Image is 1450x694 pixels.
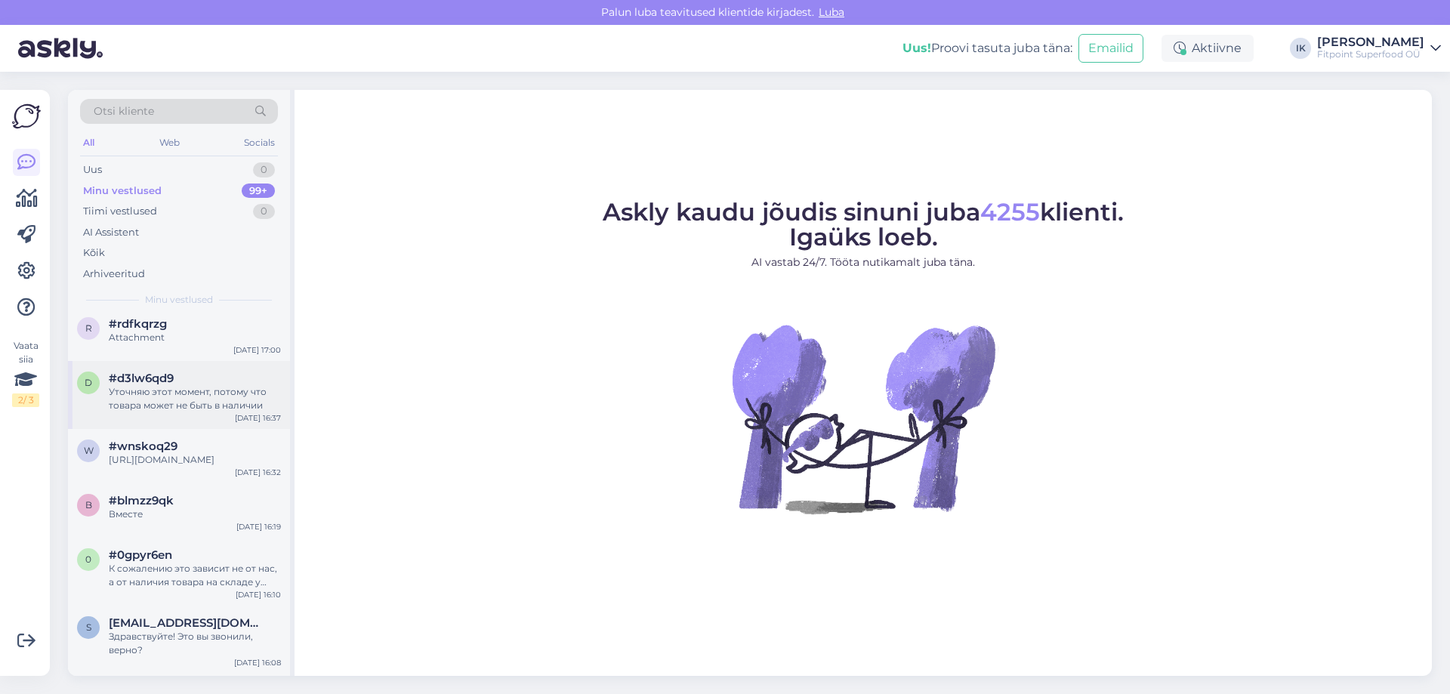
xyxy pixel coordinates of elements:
[109,440,177,453] span: #wnskoq29
[235,412,281,424] div: [DATE] 16:37
[156,133,183,153] div: Web
[83,245,105,261] div: Kõik
[1290,38,1311,59] div: IK
[12,393,39,407] div: 2 / 3
[109,385,281,412] div: Уточняю этот момент, потому что товара может не быть в наличии
[85,554,91,565] span: 0
[109,562,281,589] div: К сожалению это зависит не от нас, а от наличия товара на складе у поставщика.
[234,657,281,668] div: [DATE] 16:08
[814,5,849,19] span: Luba
[85,377,92,388] span: d
[233,344,281,356] div: [DATE] 17:00
[85,322,92,334] span: r
[253,204,275,219] div: 0
[109,372,174,385] span: #d3lw6qd9
[241,133,278,153] div: Socials
[235,467,281,478] div: [DATE] 16:32
[145,293,213,307] span: Minu vestlused
[109,507,281,521] div: Вместе
[86,622,91,633] span: s
[727,282,999,554] img: No Chat active
[83,184,162,199] div: Minu vestlused
[1317,48,1424,60] div: Fitpoint Superfood OÜ
[253,162,275,177] div: 0
[94,103,154,119] span: Otsi kliente
[109,317,167,331] span: #rdfkqrzg
[236,589,281,600] div: [DATE] 16:10
[902,41,931,55] b: Uus!
[83,162,102,177] div: Uus
[83,204,157,219] div: Tiimi vestlused
[242,184,275,199] div: 99+
[1317,36,1424,48] div: [PERSON_NAME]
[109,616,266,630] span: saga.sanja18@gmail.com
[1078,34,1143,63] button: Emailid
[236,521,281,532] div: [DATE] 16:19
[109,331,281,344] div: Attachment
[80,133,97,153] div: All
[109,630,281,657] div: Здравствуйте! Это вы звонили, верно?
[902,39,1072,57] div: Proovi tasuta juba täna:
[12,102,41,131] img: Askly Logo
[12,339,39,407] div: Vaata siia
[84,445,94,456] span: w
[109,453,281,467] div: [URL][DOMAIN_NAME]
[85,499,92,510] span: b
[1162,35,1254,62] div: Aktiivne
[980,197,1040,227] span: 4255
[83,225,139,240] div: AI Assistent
[109,494,174,507] span: #blmzz9qk
[603,197,1124,251] span: Askly kaudu jõudis sinuni juba klienti. Igaüks loeb.
[83,267,145,282] div: Arhiveeritud
[1317,36,1441,60] a: [PERSON_NAME]Fitpoint Superfood OÜ
[109,548,172,562] span: #0gpyr6en
[603,254,1124,270] p: AI vastab 24/7. Tööta nutikamalt juba täna.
